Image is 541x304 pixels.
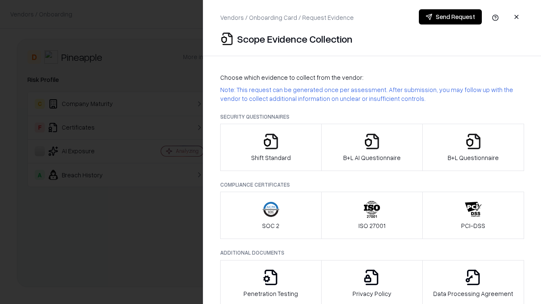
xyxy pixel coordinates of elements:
p: Penetration Testing [243,289,298,298]
button: Shift Standard [220,124,322,171]
p: Scope Evidence Collection [237,32,352,46]
p: Vendors / Onboarding Card / Request Evidence [220,13,354,22]
p: Security Questionnaires [220,113,524,120]
p: Compliance Certificates [220,181,524,188]
p: B+L Questionnaire [448,153,499,162]
p: Note: This request can be generated once per assessment. After submission, you may follow up with... [220,85,524,103]
p: Data Processing Agreement [433,289,513,298]
button: B+L AI Questionnaire [321,124,423,171]
p: Additional Documents [220,249,524,256]
button: PCI-DSS [422,192,524,239]
p: Shift Standard [251,153,291,162]
button: B+L Questionnaire [422,124,524,171]
p: B+L AI Questionnaire [343,153,401,162]
p: PCI-DSS [461,221,485,230]
p: Privacy Policy [352,289,391,298]
p: Choose which evidence to collect from the vendor: [220,73,524,82]
button: ISO 27001 [321,192,423,239]
p: ISO 27001 [358,221,385,230]
p: SOC 2 [262,221,279,230]
button: Send Request [419,9,482,24]
button: SOC 2 [220,192,322,239]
